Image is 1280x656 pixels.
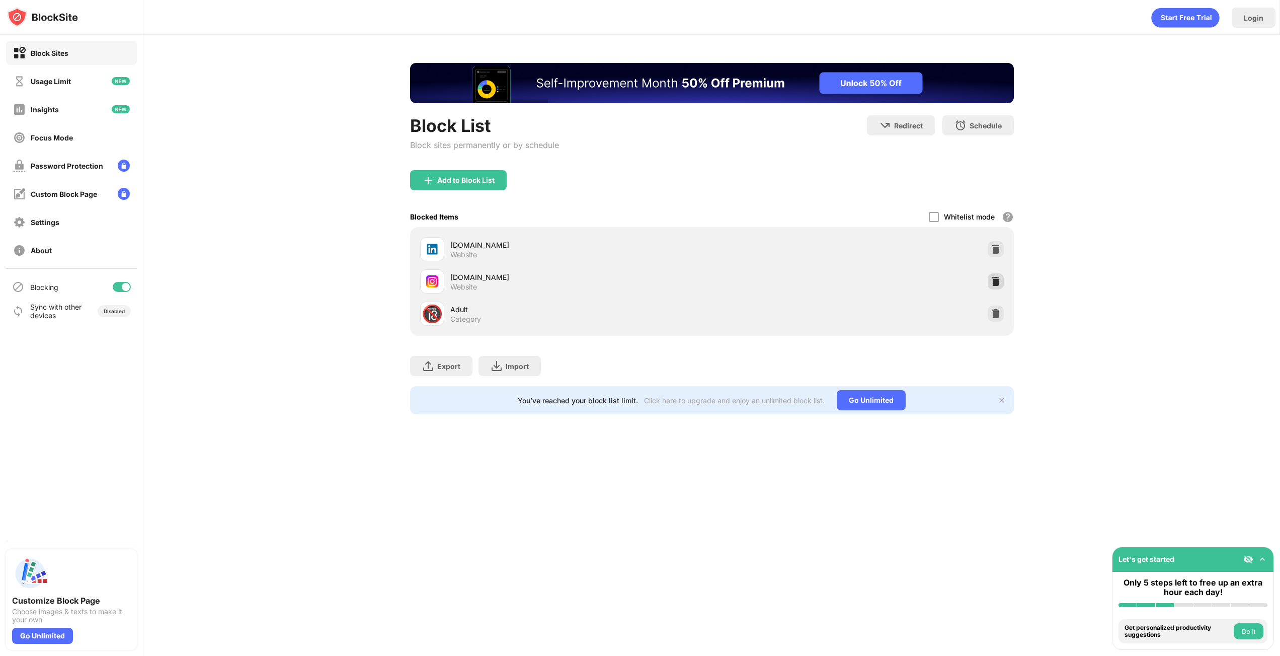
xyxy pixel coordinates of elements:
[118,188,130,200] img: lock-menu.svg
[450,272,712,282] div: [DOMAIN_NAME]
[1234,623,1263,639] button: Do it
[12,608,131,624] div: Choose images & texts to make it your own
[506,362,529,371] div: Import
[518,396,638,405] div: You’ve reached your block list limit.
[1118,578,1267,597] div: Only 5 steps left to free up an extra hour each day!
[12,596,131,606] div: Customize Block Page
[7,7,78,27] img: logo-blocksite.svg
[450,304,712,315] div: Adult
[410,140,559,150] div: Block sites permanently or by schedule
[13,131,26,144] img: focus-off.svg
[450,250,477,259] div: Website
[13,103,26,116] img: insights-off.svg
[437,176,495,184] div: Add to Block List
[13,47,26,59] img: block-on.svg
[12,305,24,317] img: sync-icon.svg
[1257,554,1267,564] img: omni-setup-toggle.svg
[837,390,906,410] div: Go Unlimited
[31,105,59,114] div: Insights
[944,212,995,221] div: Whitelist mode
[450,315,481,324] div: Category
[410,63,1014,103] iframe: Banner
[422,304,443,324] div: 🔞
[12,555,48,592] img: push-custom-page.svg
[118,160,130,172] img: lock-menu.svg
[894,121,923,130] div: Redirect
[450,282,477,291] div: Website
[31,218,59,227] div: Settings
[13,160,26,172] img: password-protection-off.svg
[437,362,460,371] div: Export
[30,303,82,320] div: Sync with other devices
[426,275,438,287] img: favicons
[104,308,125,314] div: Disabled
[998,396,1006,404] img: x-button.svg
[31,49,68,57] div: Block Sites
[112,77,130,85] img: new-icon.svg
[30,283,58,291] div: Blocking
[12,281,24,293] img: blocking-icon.svg
[112,105,130,113] img: new-icon.svg
[12,628,73,644] div: Go Unlimited
[31,77,71,86] div: Usage Limit
[426,243,438,255] img: favicons
[1151,8,1220,28] div: animation
[970,121,1002,130] div: Schedule
[410,212,458,221] div: Blocked Items
[1125,624,1231,639] div: Get personalized productivity suggestions
[1118,555,1174,563] div: Let's get started
[1244,14,1263,22] div: Login
[410,115,559,136] div: Block List
[13,188,26,200] img: customize-block-page-off.svg
[13,216,26,229] img: settings-off.svg
[1243,554,1253,564] img: eye-not-visible.svg
[13,244,26,257] img: about-off.svg
[31,162,103,170] div: Password Protection
[450,240,712,250] div: [DOMAIN_NAME]
[31,133,73,142] div: Focus Mode
[31,190,97,198] div: Custom Block Page
[13,75,26,88] img: time-usage-off.svg
[644,396,825,405] div: Click here to upgrade and enjoy an unlimited block list.
[31,246,52,255] div: About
